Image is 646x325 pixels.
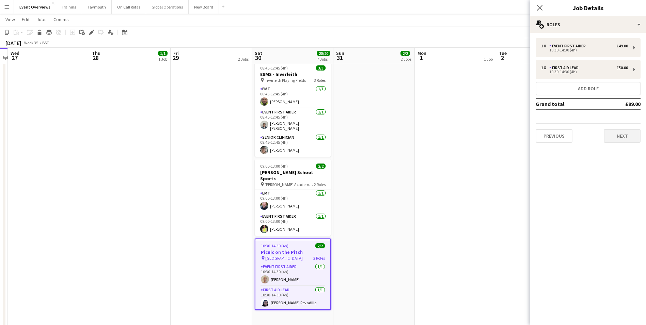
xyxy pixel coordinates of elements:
app-card-role: Event First Aider1/109:00-13:00 (4h)[PERSON_NAME] [255,213,331,236]
span: Edit [22,16,30,22]
app-job-card: 08:45-12:45 (4h)3/3ESMS - Inverleith Inverleith Playing Fields3 RolesEMT1/108:45-12:45 (4h)[PERSO... [255,61,331,157]
app-job-card: 10:30-14:30 (4h)2/2Picnic on the Pitch [GEOGRAPHIC_DATA]2 RolesEvent First Aider1/110:30-14:30 (4... [255,238,331,310]
td: £99.00 [604,98,641,109]
button: Previous [536,129,572,143]
span: 2 [498,54,507,62]
span: 10:30-14:30 (4h) [261,243,288,248]
span: 31 [335,54,344,62]
h3: ESMS - Inverleith [255,71,331,77]
span: Week 35 [22,40,40,45]
span: Sun [336,50,344,56]
span: 20/20 [317,51,330,56]
div: Roles [530,16,646,33]
div: 1 Job [158,57,167,62]
button: On Call Rotas [112,0,146,14]
div: 1 Job [484,57,493,62]
app-job-card: 09:00-13:00 (4h)2/2[PERSON_NAME] School Sports [PERSON_NAME] Academy Playing Fields2 RolesEMT1/10... [255,159,331,236]
div: 2 Jobs [238,57,249,62]
span: 1/1 [158,51,168,56]
span: 30 [254,54,262,62]
app-card-role: EMT1/109:00-13:00 (4h)[PERSON_NAME] [255,189,331,213]
app-card-role: Senior Clinician1/108:45-12:45 (4h)[PERSON_NAME] [255,134,331,157]
app-card-role: Event First Aider1/110:30-14:30 (4h)[PERSON_NAME] [255,263,330,286]
h3: Job Details [530,3,646,12]
button: Global Operations [146,0,189,14]
span: 1 [416,54,426,62]
span: 3/3 [316,65,326,71]
button: Event Overviews [14,0,56,14]
a: Jobs [34,15,49,24]
span: Jobs [36,16,47,22]
div: [DATE] [5,40,21,46]
span: 08:45-12:45 (4h) [260,65,288,71]
div: 1 x [541,44,549,48]
div: £50.00 [616,65,628,70]
app-card-role: First Aid Lead1/110:30-14:30 (4h)[PERSON_NAME] Revadillo [255,286,330,309]
div: 10:30-14:30 (4h) [541,70,628,74]
span: Mon [417,50,426,56]
span: Comms [53,16,69,22]
div: Event First Aider [549,44,588,48]
button: Training [56,0,82,14]
span: Fri [173,50,179,56]
div: 1 x [541,65,549,70]
span: [GEOGRAPHIC_DATA] [265,256,303,261]
span: 28 [91,54,100,62]
span: View [5,16,15,22]
button: New Board [189,0,219,14]
button: Taymouth [82,0,112,14]
span: 27 [10,54,19,62]
h3: Picnic on the Pitch [255,249,330,255]
div: BST [42,40,49,45]
span: 09:00-13:00 (4h) [260,164,288,169]
span: 2 Roles [313,256,325,261]
span: Wed [11,50,19,56]
span: [PERSON_NAME] Academy Playing Fields [265,182,314,187]
span: 2 Roles [314,182,326,187]
button: Next [604,129,641,143]
span: 2/2 [316,164,326,169]
a: Edit [19,15,32,24]
app-card-role: EMT1/108:45-12:45 (4h)[PERSON_NAME] [255,85,331,108]
div: 10:30-14:30 (4h) [541,48,628,52]
div: 2 Jobs [401,57,411,62]
a: View [3,15,18,24]
span: 2/2 [400,51,410,56]
span: Sat [255,50,262,56]
button: Add role [536,82,641,95]
a: Comms [51,15,72,24]
span: Tue [499,50,507,56]
div: First Aid Lead [549,65,581,70]
span: Thu [92,50,100,56]
h3: [PERSON_NAME] School Sports [255,169,331,182]
div: £49.00 [616,44,628,48]
span: 29 [172,54,179,62]
td: Grand total [536,98,604,109]
span: 3 Roles [314,78,326,83]
div: 7 Jobs [317,57,330,62]
app-card-role: Event First Aider1/108:45-12:45 (4h)[PERSON_NAME] [PERSON_NAME] [255,108,331,134]
span: Inverleith Playing Fields [265,78,306,83]
span: 2/2 [315,243,325,248]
